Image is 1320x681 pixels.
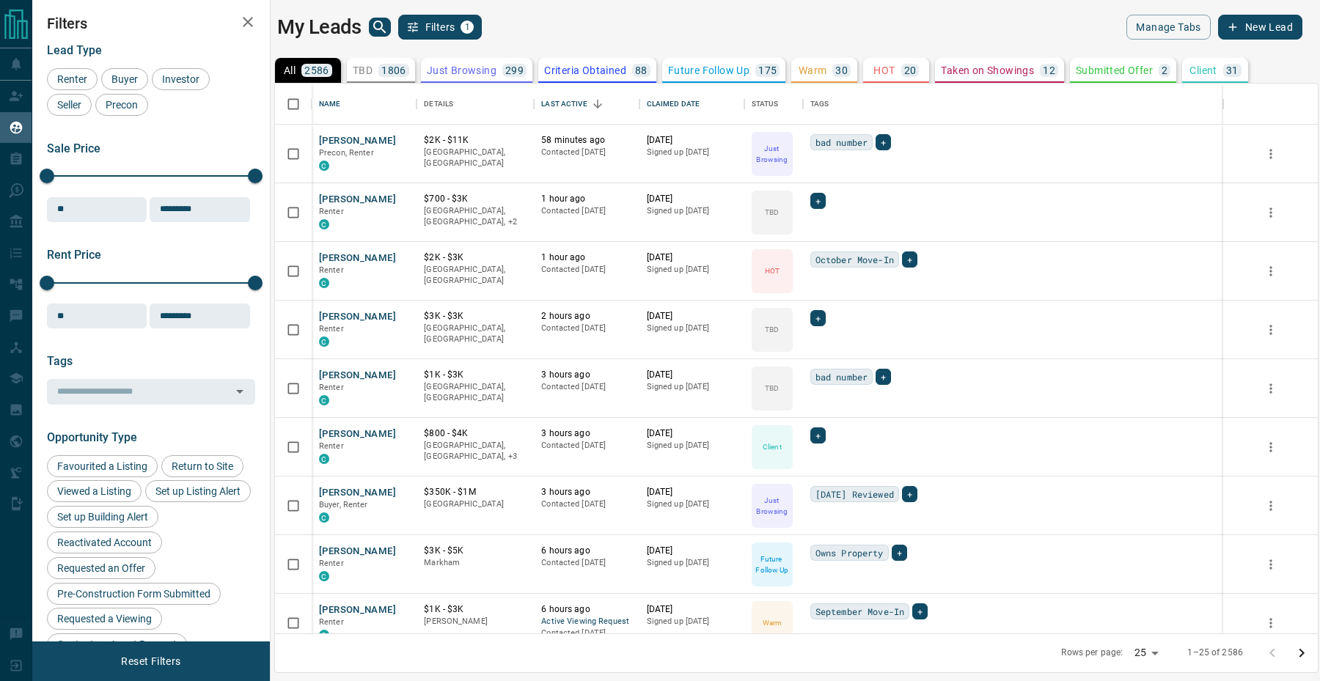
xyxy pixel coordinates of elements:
p: Contacted [DATE] [541,381,631,393]
p: West End, Midtown | Central, Toronto [424,440,527,463]
span: Buyer [106,73,143,85]
p: 2 [1162,65,1167,76]
p: [DATE] [647,251,737,264]
button: Filters1 [398,15,483,40]
p: Markham [424,557,527,569]
p: Contacted [DATE] [541,147,631,158]
span: + [897,545,902,560]
p: Taken on Showings [941,65,1034,76]
p: 1806 [381,65,406,76]
span: Renter [319,207,344,216]
button: more [1260,553,1282,575]
p: Midtown | Central, Toronto [424,205,527,228]
button: Go to next page [1287,638,1316,668]
div: 25 [1129,642,1164,663]
div: Precon [95,94,148,116]
span: Requested an Offer [52,562,150,574]
button: [PERSON_NAME] [319,369,396,383]
p: [DATE] [647,369,737,381]
p: Just Browsing [753,143,791,165]
p: Contacted [DATE] [541,323,631,334]
p: [DATE] [647,310,737,323]
span: 1 [462,22,472,32]
p: $700 - $3K [424,193,527,205]
p: Signed up [DATE] [647,557,737,569]
p: 58 minutes ago [541,134,631,147]
p: Just Browsing [753,495,791,517]
p: Contacted [DATE] [541,557,631,569]
p: $3K - $5K [424,545,527,557]
button: [PERSON_NAME] [319,603,396,617]
div: Buyer [101,68,148,90]
div: Reactivated Account [47,531,162,553]
span: Return to Site [166,460,238,472]
p: 299 [505,65,524,76]
span: Seller [52,99,87,111]
div: condos.ca [319,395,329,405]
button: Reset Filters [111,649,190,674]
span: + [907,252,912,267]
p: Criteria Obtained [544,65,626,76]
button: Manage Tabs [1126,15,1210,40]
p: Future Follow Up [668,65,749,76]
p: 12 [1043,65,1055,76]
p: [GEOGRAPHIC_DATA], [GEOGRAPHIC_DATA] [424,381,527,404]
p: 3 hours ago [541,486,631,498]
div: + [810,427,826,443]
p: Signed up [DATE] [647,616,737,627]
div: + [892,545,907,561]
span: Rent Price [47,248,101,262]
p: 1–25 of 2586 [1187,647,1243,659]
p: Client [1189,65,1217,76]
button: [PERSON_NAME] [319,193,396,207]
p: Rows per page: [1061,647,1123,659]
p: Contacted [DATE] [541,627,631,639]
p: Signed up [DATE] [647,381,737,393]
div: Status [752,84,779,125]
p: [GEOGRAPHIC_DATA] [424,498,527,510]
span: + [815,428,821,443]
p: [DATE] [647,603,737,616]
p: $2K - $11K [424,134,527,147]
button: more [1260,319,1282,341]
span: Pre-Construction Form Submitted [52,588,216,600]
span: bad number [815,135,868,150]
div: condos.ca [319,454,329,464]
span: Requested a Viewing [52,613,157,625]
p: TBD [353,65,373,76]
button: more [1260,436,1282,458]
span: [DATE] Reviewed [815,487,894,501]
button: more [1260,495,1282,517]
div: Details [417,84,534,125]
span: + [881,135,886,150]
span: Contact an Agent Request [52,638,182,650]
button: more [1260,143,1282,165]
p: Warm [763,617,782,628]
p: 2586 [304,65,329,76]
div: Set up Building Alert [47,506,158,528]
button: search button [369,18,391,37]
p: [GEOGRAPHIC_DATA], [GEOGRAPHIC_DATA] [424,147,527,169]
div: Renter [47,68,98,90]
div: Claimed Date [647,84,700,125]
h1: My Leads [277,15,362,39]
button: [PERSON_NAME] [319,310,396,324]
div: + [902,486,917,502]
div: Last Active [541,84,587,125]
p: Signed up [DATE] [647,205,737,217]
span: September Move-In [815,604,904,619]
p: 2 hours ago [541,310,631,323]
span: Buyer, Renter [319,500,368,509]
div: Requested a Viewing [47,608,162,630]
div: Tags [803,84,1223,125]
span: Renter [319,617,344,627]
div: Tags [810,84,829,125]
span: Renter [319,324,344,334]
div: Pre-Construction Form Submitted [47,583,221,605]
span: bad number [815,369,868,384]
div: Favourited a Listing [47,455,158,477]
p: $3K - $3K [424,310,527,323]
p: TBD [765,324,779,335]
div: Requested an Offer [47,557,155,579]
div: condos.ca [319,571,329,581]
